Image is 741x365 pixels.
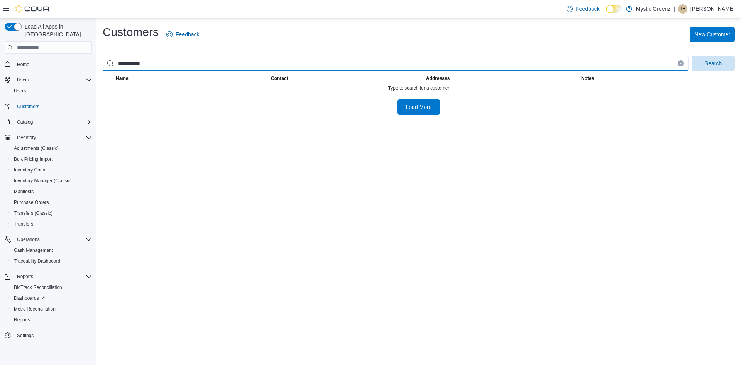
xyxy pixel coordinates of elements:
span: Feedback [576,5,599,13]
span: Dashboards [14,295,45,301]
span: Settings [14,331,92,340]
button: Settings [2,330,95,341]
span: Customers [14,102,92,111]
button: BioTrack Reconciliation [8,282,95,293]
button: Metrc Reconciliation [8,304,95,314]
button: Catalog [14,117,36,127]
span: Traceabilty Dashboard [11,256,92,266]
span: Transfers [14,221,33,227]
p: [PERSON_NAME] [690,4,735,14]
span: Inventory Count [14,167,47,173]
span: Reports [17,273,33,280]
a: Settings [14,331,37,340]
span: Adjustments (Classic) [11,144,92,153]
a: Home [14,60,32,69]
button: Home [2,58,95,70]
a: Manifests [11,187,37,196]
button: Cash Management [8,245,95,256]
a: Inventory Count [11,165,50,175]
span: New Customer [694,31,730,38]
button: Inventory [14,133,39,142]
span: Cash Management [14,247,53,253]
span: Notes [581,75,594,81]
button: Reports [14,272,36,281]
button: Adjustments (Classic) [8,143,95,154]
span: Traceabilty Dashboard [14,258,60,264]
span: Customers [17,104,39,110]
button: Inventory Manager (Classic) [8,175,95,186]
span: Inventory Manager (Classic) [14,178,72,184]
span: Dashboards [11,294,92,303]
span: Bulk Pricing Import [11,154,92,164]
span: Manifests [14,188,34,195]
span: Type to search for a customer [388,85,450,91]
span: Transfers (Classic) [14,210,52,216]
a: Dashboards [8,293,95,304]
span: Transfers [11,219,92,229]
span: Load More [406,103,432,111]
button: Manifests [8,186,95,197]
a: Traceabilty Dashboard [11,256,63,266]
span: Bulk Pricing Import [14,156,53,162]
span: Users [14,88,26,94]
img: Cova [15,5,50,13]
button: New Customer [690,27,735,42]
span: Operations [17,236,40,243]
span: Purchase Orders [14,199,49,205]
span: Inventory Count [11,165,92,175]
span: Inventory [17,134,36,141]
a: Customers [14,102,42,111]
span: Operations [14,235,92,244]
span: Manifests [11,187,92,196]
button: Purchase Orders [8,197,95,208]
a: Feedback [563,1,602,17]
button: Reports [8,314,95,325]
span: Load All Apps in [GEOGRAPHIC_DATA] [22,23,92,38]
a: Bulk Pricing Import [11,154,56,164]
button: Inventory Count [8,165,95,175]
button: Operations [2,234,95,245]
span: TB [680,4,685,14]
button: Operations [14,235,43,244]
span: Catalog [17,119,33,125]
a: Adjustments (Classic) [11,144,62,153]
button: Customers [2,101,95,112]
input: Dark Mode [606,5,622,13]
button: Transfers [8,219,95,229]
span: Users [14,75,92,85]
button: Users [2,75,95,85]
span: BioTrack Reconciliation [11,283,92,292]
span: Purchase Orders [11,198,92,207]
a: Inventory Manager (Classic) [11,176,75,185]
span: Inventory Manager (Classic) [11,176,92,185]
span: Users [17,77,29,83]
a: Users [11,86,29,95]
a: BioTrack Reconciliation [11,283,65,292]
button: Users [14,75,32,85]
h1: Customers [103,24,159,40]
span: Contact [271,75,288,81]
span: Reports [14,317,30,323]
p: | [673,4,675,14]
button: Load More [397,99,440,115]
button: Clear input [678,60,684,66]
a: Metrc Reconciliation [11,304,59,314]
span: Settings [17,333,34,339]
span: Search [705,59,722,67]
span: Home [14,59,92,69]
a: Reports [11,315,33,324]
button: Search [692,56,735,71]
a: Transfers (Classic) [11,209,56,218]
span: Feedback [176,31,199,38]
span: Addresses [426,75,450,81]
button: Inventory [2,132,95,143]
a: Dashboards [11,294,48,303]
a: Cash Management [11,246,56,255]
button: Transfers (Classic) [8,208,95,219]
span: Name [116,75,129,81]
button: Users [8,85,95,96]
span: Inventory [14,133,92,142]
span: BioTrack Reconciliation [14,284,62,290]
span: Home [17,61,29,68]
